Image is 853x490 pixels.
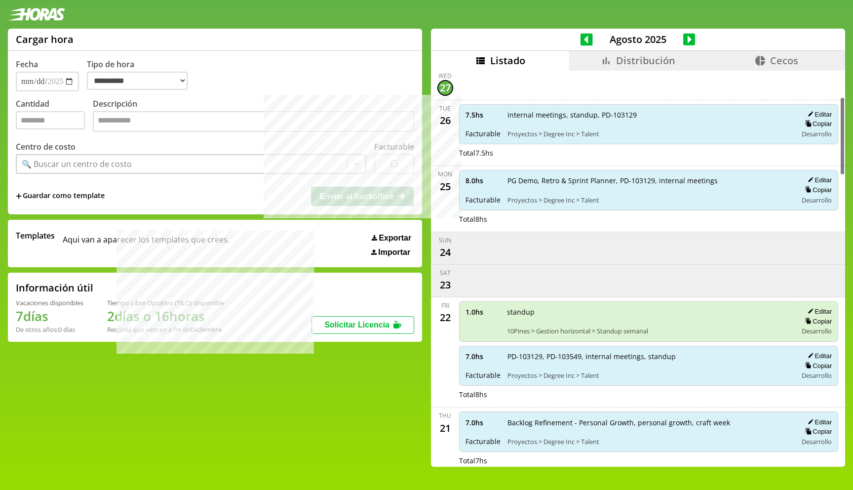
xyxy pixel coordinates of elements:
[437,178,453,194] div: 25
[802,427,832,436] button: Copiar
[465,307,500,317] span: 1.0 hs
[802,196,832,204] span: Desarrollo
[507,196,791,204] span: Proyectos > Degree Inc > Talent
[490,54,525,67] span: Listado
[802,129,832,138] span: Desarrollo
[593,33,683,46] span: Agosto 2025
[437,277,453,293] div: 23
[16,33,74,46] h1: Cargar hora
[437,80,453,96] div: 27
[87,72,188,90] select: Tipo de hora
[437,245,453,260] div: 24
[441,301,449,310] div: Fri
[805,352,832,360] button: Editar
[802,327,832,335] span: Desarrollo
[507,327,791,335] span: 10Pines > Gestion horizontal > Standup semanal
[22,159,132,169] div: 🔍 Buscar un centro de costo
[802,362,832,370] button: Copiar
[802,371,832,380] span: Desarrollo
[16,281,93,294] h2: Información útil
[16,325,83,334] div: De otros años: 0 días
[16,191,22,202] span: +
[465,129,501,138] span: Facturable
[802,437,832,446] span: Desarrollo
[190,325,222,334] b: Diciembre
[437,420,453,436] div: 21
[616,54,675,67] span: Distribución
[507,110,791,120] span: internal meetings, standup, PD-103129
[802,120,832,128] button: Copiar
[507,307,791,317] span: standup
[802,186,832,194] button: Copiar
[16,191,105,202] span: +Guardar como template
[439,236,451,245] div: Sun
[507,437,791,446] span: Proyectos > Degree Inc > Talent
[87,59,195,91] label: Tipo de hora
[16,307,83,325] h1: 7 días
[440,269,451,277] div: Sat
[507,418,791,427] span: Backlog Refinement - Personal Growth, personal growth, craft week
[107,325,224,334] div: Recordá que vencen a fin de
[507,371,791,380] span: Proyectos > Degree Inc > Talent
[63,230,230,257] span: Aqui van a aparecer los templates que crees.
[459,148,839,158] div: Total 7.5 hs
[465,418,501,427] span: 7.0 hs
[16,98,93,134] label: Cantidad
[378,248,410,257] span: Importar
[439,104,451,113] div: Tue
[507,352,791,361] span: PD-103129, PD-103549, internal meetings, standup
[805,176,832,184] button: Editar
[805,307,832,316] button: Editar
[465,352,501,361] span: 7.0 hs
[369,233,414,243] button: Exportar
[16,141,76,152] label: Centro de costo
[107,298,224,307] div: Tiempo Libre Optativo (TiLO) disponible
[324,321,389,329] span: Solicitar Licencia
[107,307,224,325] h1: 2 días o 16 horas
[465,437,501,446] span: Facturable
[16,59,38,70] label: Fecha
[459,214,839,224] div: Total 8 hs
[311,316,414,334] button: Solicitar Licencia
[805,110,832,119] button: Editar
[431,71,845,465] div: scrollable content
[459,456,839,465] div: Total 7 hs
[438,170,452,178] div: Mon
[465,110,501,120] span: 7.5 hs
[16,111,85,129] input: Cantidad
[374,141,414,152] label: Facturable
[93,111,414,132] textarea: Descripción
[8,8,65,21] img: logotipo
[507,176,791,185] span: PG Demo, Retro & Sprint Planner, PD-103129, internal meetings
[437,113,453,128] div: 26
[465,195,501,204] span: Facturable
[507,129,791,138] span: Proyectos > Degree Inc > Talent
[439,411,451,420] div: Thu
[16,230,55,241] span: Templates
[465,370,501,380] span: Facturable
[93,98,414,134] label: Descripción
[802,317,832,326] button: Copiar
[805,418,832,426] button: Editar
[438,72,452,80] div: Wed
[465,176,501,185] span: 8.0 hs
[770,54,798,67] span: Cecos
[16,298,83,307] div: Vacaciones disponibles
[459,390,839,399] div: Total 8 hs
[437,310,453,326] div: 22
[379,234,411,243] span: Exportar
